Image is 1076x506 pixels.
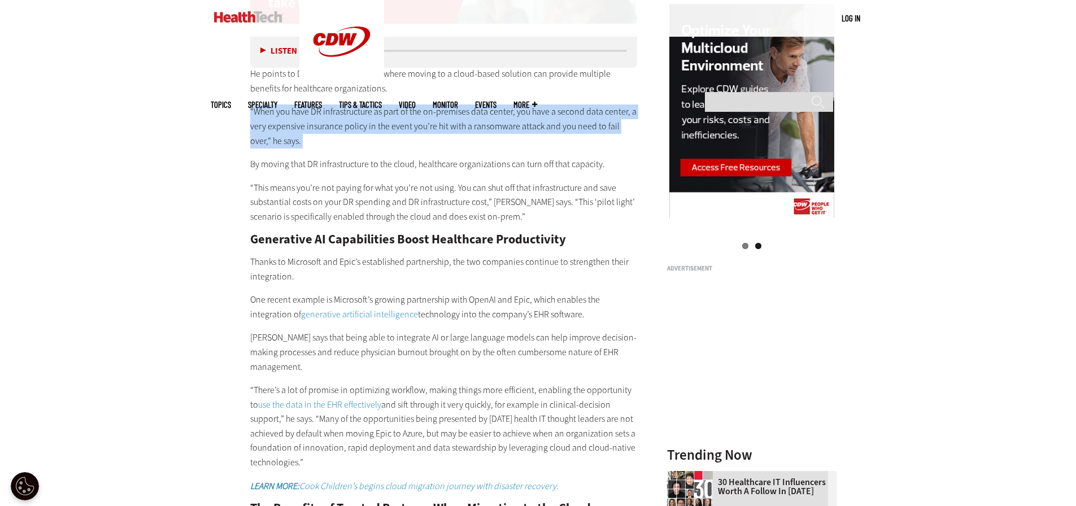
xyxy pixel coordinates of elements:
a: collage of influencers [667,471,718,480]
a: Video [399,101,416,109]
a: MonITor [433,101,458,109]
div: User menu [842,12,860,24]
p: “There’s a lot of promise in optimizing workflow, making things more efficient, enabling the oppo... [250,383,638,470]
h3: Trending Now [667,448,837,462]
strong: LEARN MORE: [250,480,299,492]
img: multicloud management right rail [669,4,834,220]
p: “When you have DR infrastructure as part of the on-premises data center, you have a second data c... [250,104,638,148]
a: 30 Healthcare IT Influencers Worth a Follow in [DATE] [667,478,830,496]
button: Open Preferences [11,472,39,500]
img: Home [214,11,282,23]
p: One recent example is Microsoft’s growing partnership with OpenAI and Epic, which enables the int... [250,293,638,321]
a: Events [475,101,496,109]
div: Cookie Settings [11,472,39,500]
a: Features [294,101,322,109]
a: use the data in the EHR effectively [258,399,381,411]
a: CDW [299,75,384,86]
span: More [513,101,537,109]
a: 2 [755,243,761,249]
span: Topics [211,101,231,109]
p: Thanks to Microsoft and Epic’s established partnership, the two companies continue to strengthen ... [250,255,638,283]
p: By moving that DR infrastructure to the cloud, healthcare organizations can turn off that capacity. [250,157,638,172]
h3: Advertisement [667,265,837,272]
a: Tips & Tactics [339,101,382,109]
a: generative artificial intelligence [301,308,418,320]
span: Specialty [248,101,277,109]
p: [PERSON_NAME] says that being able to integrate AI or large language models can help improve deci... [250,330,638,374]
iframe: advertisement [667,277,837,418]
a: LEARN MORE:Cook Children’s begins cloud migration journey with disaster recovery. [250,480,559,492]
p: “This means you’re not paying for what you’re not using. You can shut off that infrastructure and... [250,181,638,224]
h2: Generative AI Capabilities Boost Healthcare Productivity [250,233,638,246]
a: 1 [742,243,748,249]
a: Log in [842,13,860,23]
em: Cook Children’s begins cloud migration journey with disaster recovery. [250,480,559,492]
